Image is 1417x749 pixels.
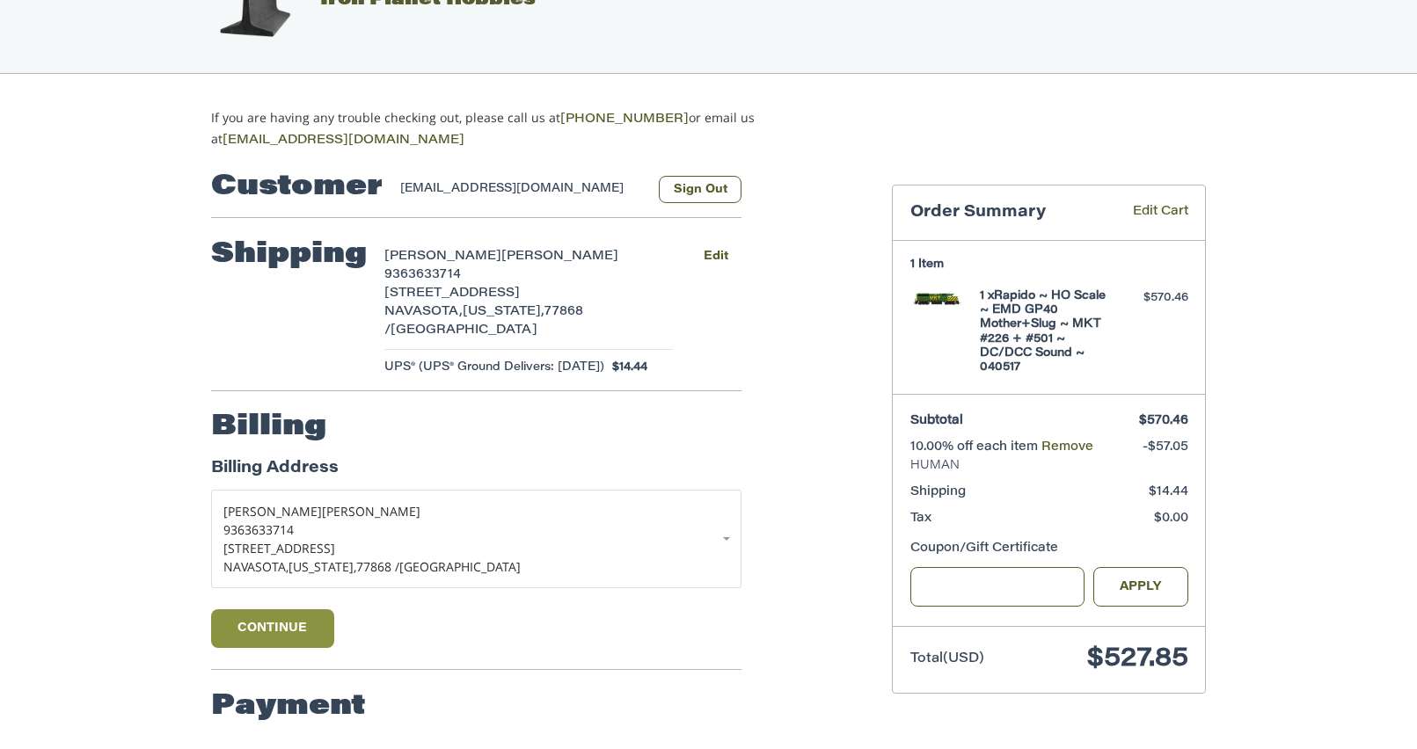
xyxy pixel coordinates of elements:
[211,609,334,648] button: Continue
[1041,441,1093,454] a: Remove
[289,558,356,575] span: [US_STATE],
[910,486,966,498] span: Shipping
[384,359,604,376] span: UPS® (UPS® Ground Delivers: [DATE])
[211,237,367,273] h2: Shipping
[384,306,463,318] span: NAVASOTA,
[910,513,931,525] span: Tax
[391,324,537,337] span: [GEOGRAPHIC_DATA]
[399,558,521,575] span: [GEOGRAPHIC_DATA]
[560,113,689,126] a: [PHONE_NUMBER]
[501,251,618,263] span: [PERSON_NAME]
[211,490,741,588] a: Enter or select a different address
[1149,486,1188,498] span: $14.44
[910,652,984,665] span: Total (USD)
[604,359,648,376] span: $14.44
[1087,646,1188,673] span: $527.85
[223,135,464,147] a: [EMAIL_ADDRESS][DOMAIN_NAME]
[400,180,642,203] div: [EMAIL_ADDRESS][DOMAIN_NAME]
[223,503,322,520] span: [PERSON_NAME]
[211,689,366,724] h2: Payment
[223,558,289,575] span: NAVASOTA,
[1093,567,1188,607] button: Apply
[659,176,741,203] button: Sign Out
[910,567,1085,607] input: Gift Certificate or Coupon Code
[980,289,1114,375] h4: 1 x Rapido ~ HO Scale ~ EMD GP40 Mother+Slug ~ MKT #226 + #501 ~ DC/DCC Sound ~ 040517
[1119,289,1188,307] div: $570.46
[211,170,383,205] h2: Customer
[910,415,963,427] span: Subtotal
[1107,203,1188,223] a: Edit Cart
[384,251,501,263] span: [PERSON_NAME]
[910,258,1188,272] h3: 1 Item
[463,306,544,318] span: [US_STATE],
[211,410,326,445] h2: Billing
[211,457,339,490] legend: Billing Address
[690,244,741,269] button: Edit
[910,457,1188,475] span: HUMAN
[384,287,520,300] span: [STREET_ADDRESS]
[384,269,461,281] span: 9363633714
[223,521,294,538] span: 9363633714
[356,558,399,575] span: 77868 /
[910,203,1107,223] h3: Order Summary
[910,540,1188,558] div: Coupon/Gift Certificate
[322,503,420,520] span: [PERSON_NAME]
[223,540,335,556] span: [STREET_ADDRESS]
[1139,415,1188,427] span: $570.46
[1154,513,1188,525] span: $0.00
[910,441,1041,454] span: 10.00% off each item
[211,108,810,150] p: If you are having any trouble checking out, please call us at or email us at
[1143,441,1188,454] span: -$57.05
